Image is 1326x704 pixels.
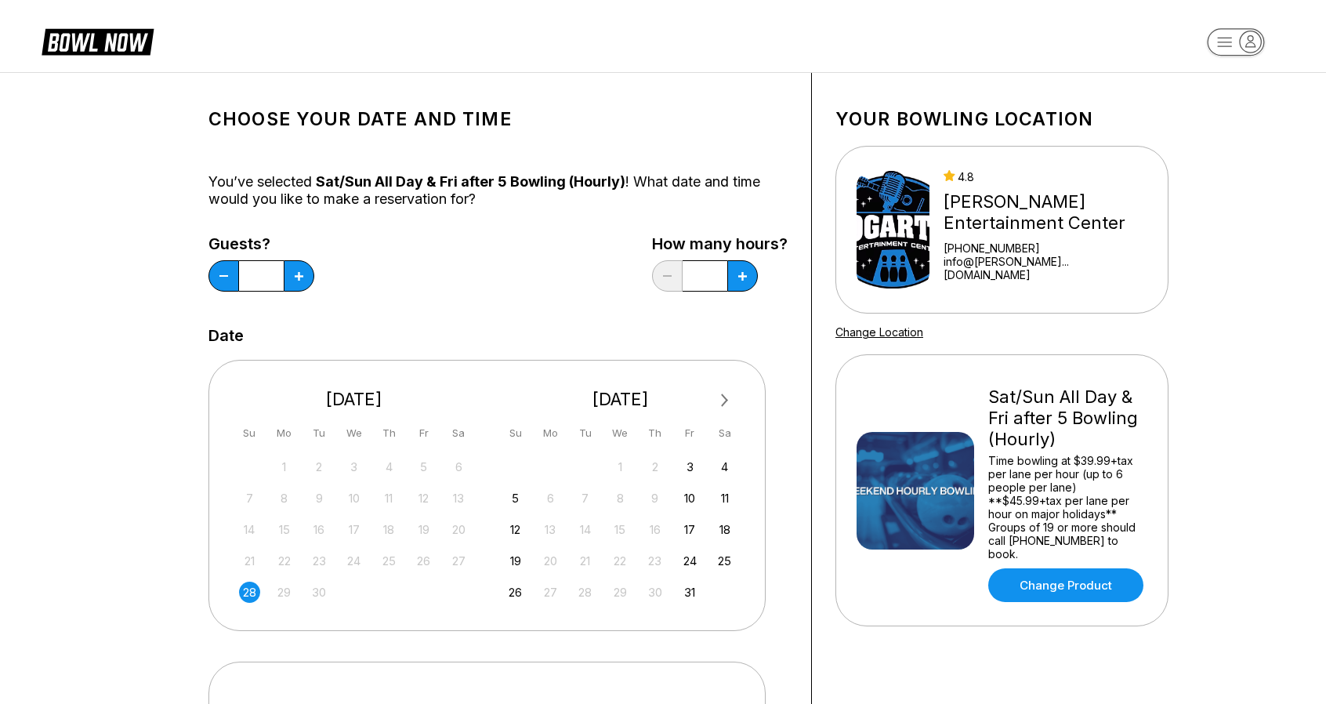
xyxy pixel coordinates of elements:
[835,325,923,339] a: Change Location
[610,488,631,509] div: Not available Wednesday, October 8th, 2025
[309,456,330,477] div: Not available Tuesday, September 2nd, 2025
[540,488,561,509] div: Not available Monday, October 6th, 2025
[505,519,526,540] div: Choose Sunday, October 12th, 2025
[988,568,1143,602] a: Change Product
[208,108,788,130] h1: Choose your Date and time
[448,550,469,572] div: Not available Saturday, September 27th, 2025
[857,171,929,288] img: Bogart's Entertainment Center
[679,488,701,509] div: Choose Friday, October 10th, 2025
[988,386,1147,450] div: Sat/Sun All Day & Fri after 5 Bowling (Hourly)
[239,550,260,572] div: Not available Sunday, September 21st, 2025
[610,519,631,540] div: Not available Wednesday, October 15th, 2025
[274,423,295,444] div: Mo
[343,423,364,444] div: We
[857,432,974,550] img: Sat/Sun All Day & Fri after 5 Bowling (Hourly)
[610,550,631,572] div: Not available Wednesday, October 22nd, 2025
[540,423,561,444] div: Mo
[274,488,295,509] div: Not available Monday, September 8th, 2025
[413,423,434,444] div: Fr
[679,456,701,477] div: Choose Friday, October 3rd, 2025
[944,170,1147,183] div: 4.8
[505,423,526,444] div: Su
[505,550,526,572] div: Choose Sunday, October 19th, 2025
[413,550,434,572] div: Not available Friday, September 26th, 2025
[274,456,295,477] div: Not available Monday, September 1st, 2025
[712,388,737,413] button: Next Month
[239,582,260,603] div: Choose Sunday, September 28th, 2025
[379,519,400,540] div: Not available Thursday, September 18th, 2025
[644,423,665,444] div: Th
[835,108,1168,130] h1: Your bowling location
[413,488,434,509] div: Not available Friday, September 12th, 2025
[574,488,596,509] div: Not available Tuesday, October 7th, 2025
[239,519,260,540] div: Not available Sunday, September 14th, 2025
[239,423,260,444] div: Su
[233,389,476,410] div: [DATE]
[944,191,1147,234] div: [PERSON_NAME] Entertainment Center
[208,235,314,252] label: Guests?
[343,488,364,509] div: Not available Wednesday, September 10th, 2025
[714,488,735,509] div: Choose Saturday, October 11th, 2025
[274,550,295,572] div: Not available Monday, September 22nd, 2025
[714,550,735,572] div: Choose Saturday, October 25th, 2025
[448,519,469,540] div: Not available Saturday, September 20th, 2025
[309,550,330,572] div: Not available Tuesday, September 23rd, 2025
[652,235,788,252] label: How many hours?
[208,173,788,208] div: You’ve selected ! What date and time would you like to make a reservation for?
[239,488,260,509] div: Not available Sunday, September 7th, 2025
[540,582,561,603] div: Not available Monday, October 27th, 2025
[343,550,364,572] div: Not available Wednesday, September 24th, 2025
[274,582,295,603] div: Not available Monday, September 29th, 2025
[944,241,1147,255] div: [PHONE_NUMBER]
[379,488,400,509] div: Not available Thursday, September 11th, 2025
[679,582,701,603] div: Choose Friday, October 31st, 2025
[610,582,631,603] div: Not available Wednesday, October 29th, 2025
[503,455,738,603] div: month 2025-10
[448,488,469,509] div: Not available Saturday, September 13th, 2025
[540,550,561,572] div: Not available Monday, October 20th, 2025
[309,423,330,444] div: Tu
[574,423,596,444] div: Tu
[309,582,330,603] div: Not available Tuesday, September 30th, 2025
[714,423,735,444] div: Sa
[574,582,596,603] div: Not available Tuesday, October 28th, 2025
[714,456,735,477] div: Choose Saturday, October 4th, 2025
[343,456,364,477] div: Not available Wednesday, September 3rd, 2025
[644,519,665,540] div: Not available Thursday, October 16th, 2025
[379,456,400,477] div: Not available Thursday, September 4th, 2025
[505,582,526,603] div: Choose Sunday, October 26th, 2025
[379,550,400,572] div: Not available Thursday, September 25th, 2025
[679,550,701,572] div: Choose Friday, October 24th, 2025
[644,550,665,572] div: Not available Thursday, October 23rd, 2025
[316,173,625,190] span: Sat/Sun All Day & Fri after 5 Bowling (Hourly)
[448,423,469,444] div: Sa
[540,519,561,540] div: Not available Monday, October 13th, 2025
[610,456,631,477] div: Not available Wednesday, October 1st, 2025
[309,519,330,540] div: Not available Tuesday, September 16th, 2025
[714,519,735,540] div: Choose Saturday, October 18th, 2025
[505,488,526,509] div: Choose Sunday, October 5th, 2025
[274,519,295,540] div: Not available Monday, September 15th, 2025
[448,456,469,477] div: Not available Saturday, September 6th, 2025
[679,519,701,540] div: Choose Friday, October 17th, 2025
[988,454,1147,561] div: Time bowling at $39.99+tax per lane per hour (up to 6 people per lane) **$45.99+tax per lane per ...
[413,456,434,477] div: Not available Friday, September 5th, 2025
[499,389,742,410] div: [DATE]
[644,456,665,477] div: Not available Thursday, October 2nd, 2025
[343,519,364,540] div: Not available Wednesday, September 17th, 2025
[610,423,631,444] div: We
[574,519,596,540] div: Not available Tuesday, October 14th, 2025
[237,455,472,603] div: month 2025-09
[679,423,701,444] div: Fr
[644,488,665,509] div: Not available Thursday, October 9th, 2025
[944,255,1147,281] a: info@[PERSON_NAME]...[DOMAIN_NAME]
[413,519,434,540] div: Not available Friday, September 19th, 2025
[574,550,596,572] div: Not available Tuesday, October 21st, 2025
[208,327,244,344] label: Date
[379,423,400,444] div: Th
[644,582,665,603] div: Not available Thursday, October 30th, 2025
[309,488,330,509] div: Not available Tuesday, September 9th, 2025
